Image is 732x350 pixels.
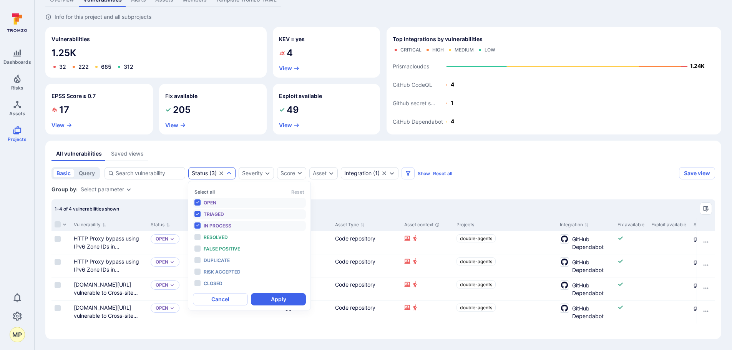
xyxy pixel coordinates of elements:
[204,246,240,252] span: False positive
[71,300,148,323] div: Cell for Vulnerability
[335,222,365,228] button: Sort by Asset Type
[700,236,712,248] button: Row actions menu
[572,304,611,320] span: GitHub Dependabot
[313,170,327,176] div: Asset
[74,281,138,304] a: golang.org/x/net vulnerable to Cross-site Scripting
[614,254,648,277] div: Cell for Fix available
[51,254,71,277] div: Cell for selection
[451,118,454,124] text: 4
[456,257,496,265] a: double-agents
[74,222,106,228] button: Sort by Vulnerability
[226,170,232,176] button: Expand dropdown
[572,257,611,274] span: GitHub Dependabot
[45,27,267,78] div: Vulnerabilities
[451,100,453,106] text: 1
[148,277,205,300] div: Cell for Status
[287,104,299,116] span: 49
[148,300,205,323] div: Cell for Status
[460,282,492,287] span: double-agents
[55,13,151,21] span: Info for this project and all subprojects
[10,327,25,342] div: Mark Paladino
[170,306,174,310] button: Expand dropdown
[453,277,557,300] div: Cell for Projects
[55,259,61,265] span: Select row
[242,170,263,176] button: Severity
[557,254,614,277] div: Cell for Integration
[679,167,715,179] button: Save view
[451,81,454,88] text: 4
[204,223,231,229] span: In process
[111,150,144,158] div: Saved views
[192,170,217,176] div: ( 3 )
[453,231,557,254] div: Cell for Projects
[393,82,432,88] text: GitHub CodeQL
[401,300,453,323] div: Cell for Asset context
[456,280,496,289] a: double-agents
[614,300,648,323] div: Cell for Fix available
[287,47,293,59] span: 4
[51,122,72,128] a: View
[78,63,89,70] a: 222
[433,171,452,176] button: Reset all
[156,305,168,311] button: Open
[455,47,474,53] div: Medium
[156,236,168,242] button: Open
[124,63,133,70] a: 312
[71,277,148,300] div: Cell for Vulnerability
[74,235,139,258] a: HTTP Proxy bypass using IPv6 Zone IDs in golang.org/x/net
[435,222,440,227] div: Automatically discovered context associated with the asset
[279,65,300,71] button: View
[205,300,263,323] div: Cell for Severity
[700,259,712,271] button: Row actions menu
[328,170,334,176] button: Expand dropdown
[560,222,589,228] button: Sort by Integration
[456,221,554,228] div: Projects
[418,171,430,176] button: Show
[279,122,300,128] a: View
[10,327,25,342] button: MP
[204,200,216,206] span: Open
[173,104,191,116] span: 205
[193,293,248,305] button: Cancel
[557,300,614,323] div: Cell for Integration
[51,92,96,100] h2: EPSS Score ≥ 0.7
[700,202,712,215] div: Manage columns
[165,122,186,128] a: View
[648,277,691,300] div: Cell for Exploit available
[648,231,691,254] div: Cell for Exploit available
[344,170,372,176] div: Integration
[697,231,715,254] div: Cell for
[460,305,492,310] span: double-agents
[572,280,611,297] span: GitHub Dependabot
[617,221,645,228] div: Fix available
[51,300,71,323] div: Cell for selection
[81,186,124,192] button: Select parameter
[55,236,61,242] span: Select row
[156,259,168,265] button: Open
[697,254,715,277] div: Cell for
[456,304,496,312] a: double-agents
[700,305,712,317] button: Row actions menu
[148,231,205,254] div: Cell for Status
[51,47,261,59] span: 1.25K
[264,170,271,176] button: Expand dropdown
[381,170,387,176] button: Clear selection
[192,170,208,176] div: Status
[251,293,306,305] button: Apply
[485,47,495,53] div: Low
[151,222,170,228] button: Sort by Status
[51,35,90,43] span: Vulnerabilities
[332,277,401,300] div: Cell for Asset Type
[387,27,722,134] div: Top integrations by vulnerabilities
[101,63,111,70] a: 685
[279,92,322,100] h2: Exploit available
[71,254,148,277] div: Cell for Vulnerability
[460,236,492,241] span: double-agents
[170,237,174,241] button: Expand dropdown
[3,59,31,65] span: Dashboards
